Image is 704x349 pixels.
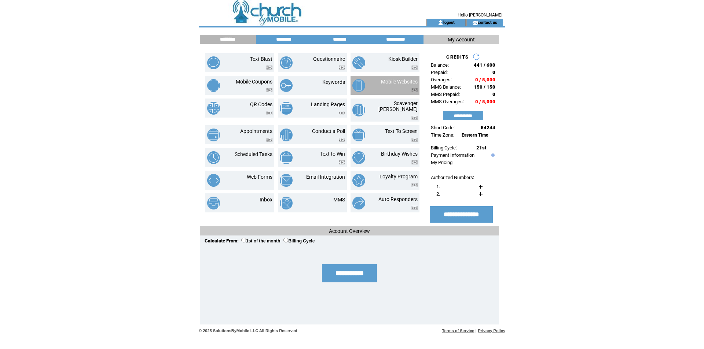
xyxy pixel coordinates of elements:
a: Privacy Policy [478,328,505,333]
img: scheduled-tasks.png [207,151,220,164]
a: Terms of Service [442,328,474,333]
img: loyalty-program.png [352,174,365,187]
span: Eastern Time [462,133,488,138]
img: text-to-screen.png [352,129,365,141]
img: video.png [411,160,418,164]
img: video.png [266,138,272,142]
span: 1. [436,184,440,189]
a: contact us [478,20,497,25]
span: Hello [PERSON_NAME] [458,12,502,18]
span: My Account [448,37,475,42]
span: 0 / 5,000 [475,77,495,82]
img: scavenger-hunt.png [352,104,365,116]
input: Billing Cycle [283,238,288,242]
a: QR Codes [250,101,272,107]
span: | [476,328,477,333]
a: Auto Responders [378,196,418,202]
img: video.png [339,160,345,164]
span: MMS Overages: [431,99,464,104]
a: Text to Win [320,151,345,157]
img: inbox.png [207,197,220,209]
a: logout [443,20,455,25]
img: video.png [339,111,345,115]
span: © 2025 SolutionsByMobile LLC All Rights Reserved [199,328,297,333]
input: 1st of the month [241,238,246,242]
a: Email Integration [306,174,345,180]
span: MMS Prepaid: [431,92,460,97]
a: Loyalty Program [379,174,418,179]
a: Text To Screen [385,128,418,134]
img: video.png [266,66,272,70]
img: qr-codes.png [207,102,220,115]
img: video.png [411,116,418,120]
img: birthday-wishes.png [352,151,365,164]
span: Overages: [431,77,452,82]
a: Text Blast [250,56,272,62]
img: mobile-websites.png [352,79,365,92]
span: MMS Balance: [431,84,461,90]
span: 0 [492,70,495,75]
img: keywords.png [280,79,293,92]
span: CREDITS [446,54,469,60]
span: Time Zone: [431,132,454,138]
span: Short Code: [431,125,455,130]
span: 2. [436,191,440,197]
img: video.png [266,88,272,92]
label: 1st of the month [241,238,280,244]
a: Payment Information [431,152,474,158]
img: landing-pages.png [280,102,293,115]
img: questionnaire.png [280,56,293,69]
a: Mobile Websites [381,79,418,85]
span: 150 / 150 [474,84,495,90]
a: Mobile Coupons [236,79,272,85]
img: email-integration.png [280,174,293,187]
span: Billing Cycle: [431,145,457,151]
a: Birthday Wishes [381,151,418,157]
a: My Pricing [431,160,452,165]
img: text-blast.png [207,56,220,69]
img: text-to-win.png [280,151,293,164]
img: kiosk-builder.png [352,56,365,69]
img: video.png [411,183,418,187]
span: Account Overview [329,228,370,234]
img: video.png [339,138,345,142]
img: video.png [411,138,418,142]
img: account_icon.gif [438,20,443,26]
a: MMS [333,197,345,203]
img: video.png [411,66,418,70]
img: video.png [411,88,418,92]
a: Keywords [322,79,345,85]
a: Conduct a Poll [312,128,345,134]
img: contact_us_icon.gif [472,20,478,26]
label: Billing Cycle [283,238,315,244]
img: mms.png [280,197,293,209]
img: video.png [411,206,418,210]
img: web-forms.png [207,174,220,187]
a: Web Forms [247,174,272,180]
img: mobile-coupons.png [207,79,220,92]
span: 54244 [481,125,495,130]
span: 441 / 600 [474,62,495,68]
span: Balance: [431,62,449,68]
span: Prepaid: [431,70,448,75]
img: video.png [339,66,345,70]
img: appointments.png [207,129,220,141]
img: help.gif [489,153,495,157]
a: Scavenger [PERSON_NAME] [378,100,418,112]
img: conduct-a-poll.png [280,129,293,141]
a: Landing Pages [311,101,345,107]
span: 21st [476,145,486,151]
span: 0 / 5,000 [475,99,495,104]
a: Appointments [240,128,272,134]
span: Authorized Numbers: [431,175,474,180]
img: video.png [266,111,272,115]
span: Calculate From: [205,238,239,244]
a: Scheduled Tasks [235,151,272,157]
span: 0 [492,92,495,97]
a: Questionnaire [313,56,345,62]
a: Kiosk Builder [388,56,418,62]
img: auto-responders.png [352,197,365,209]
a: Inbox [260,197,272,203]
